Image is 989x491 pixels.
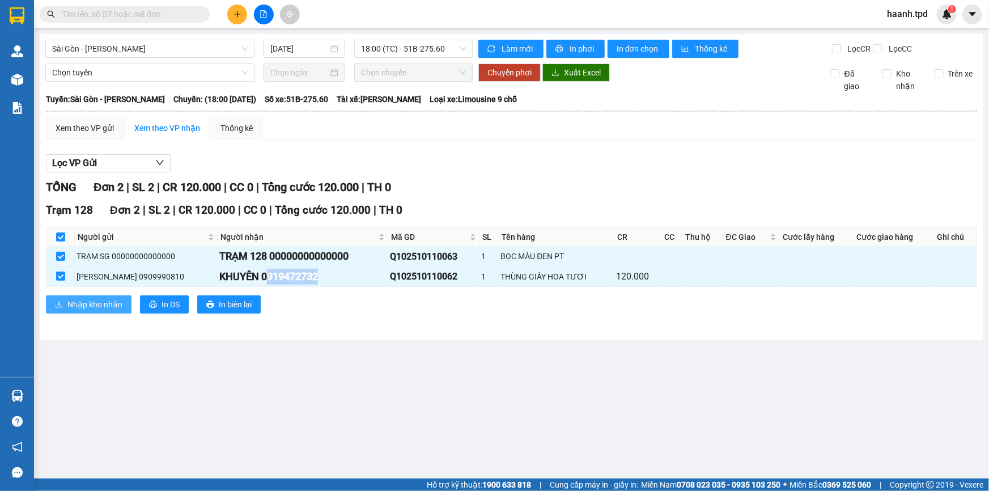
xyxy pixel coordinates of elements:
[783,482,787,487] span: ⚪️
[52,156,97,170] span: Lọc VP Gửi
[238,204,241,217] span: |
[840,67,874,92] span: Đã giao
[564,66,601,79] span: Xuất Excel
[551,69,559,78] span: download
[726,231,768,243] span: ĐC Giao
[155,158,164,167] span: down
[260,10,268,18] span: file-add
[46,154,171,172] button: Lọc VP Gửi
[134,122,200,134] div: Xem theo VP nhận
[10,7,24,24] img: logo-vxr
[391,231,468,243] span: Mã GD
[546,40,605,58] button: printerIn phơi
[617,43,660,55] span: In đơn chọn
[256,180,259,194] span: |
[361,64,466,81] span: Chọn chuyến
[481,270,497,283] div: 1
[219,269,386,285] div: KHUYÊN 0919472732
[220,231,376,243] span: Người nhận
[695,43,729,55] span: Thống kê
[430,93,517,105] span: Loại xe: Limousine 9 chỗ
[108,11,135,23] span: Nhận:
[11,74,23,86] img: warehouse-icon
[55,300,63,310] span: download
[234,10,241,18] span: plus
[132,180,154,194] span: SL 2
[540,479,541,491] span: |
[108,53,190,66] div: 051186000043
[108,10,190,23] div: Quận 10
[230,180,253,194] span: CC 0
[542,64,610,82] button: downloadXuất Excel
[892,67,926,92] span: Kho nhận
[641,479,780,491] span: Miền Nam
[52,40,248,57] span: Sài Gòn - Phương Lâm
[56,122,114,134] div: Xem theo VP gửi
[265,93,328,105] span: Số xe: 51B-275.60
[12,467,23,478] span: message
[62,8,196,20] input: Tìm tên, số ĐT hoặc mã đơn
[157,180,160,194] span: |
[550,479,638,491] span: Cung cấp máy in - giấy in:
[46,204,93,217] span: Trạm 128
[681,45,691,54] span: bar-chart
[967,9,978,19] span: caret-down
[148,204,170,217] span: SL 2
[10,11,27,23] span: Gửi:
[373,204,376,217] span: |
[944,67,978,80] span: Trên xe
[219,298,252,311] span: In biên lai
[942,9,952,19] img: icon-new-feature
[270,43,328,55] input: 11/10/2025
[682,228,723,247] th: Thu hộ
[502,43,534,55] span: Làm mới
[337,93,421,105] span: Tài xế: [PERSON_NAME]
[197,295,261,314] button: printerIn biên lai
[224,180,227,194] span: |
[789,479,871,491] span: Miền Bắc
[227,5,247,24] button: plus
[880,479,881,491] span: |
[173,93,256,105] span: Chuyến: (18:00 [DATE])
[614,228,661,247] th: CR
[78,231,206,243] span: Người gửi
[126,180,129,194] span: |
[262,180,359,194] span: Tổng cước 120.000
[878,7,937,21] span: haanh.tpd
[244,204,266,217] span: CC 0
[822,480,871,489] strong: 0369 525 060
[173,204,176,217] span: |
[46,95,165,104] b: Tuyến: Sài Gòn - [PERSON_NAME]
[52,64,248,81] span: Chọn tuyến
[499,228,614,247] th: Tên hàng
[479,228,499,247] th: SL
[11,390,23,402] img: warehouse-icon
[926,481,934,489] span: copyright
[219,248,386,264] div: TRẠM 128 00000000000000
[12,442,23,452] span: notification
[854,228,934,247] th: Cước giao hàng
[427,479,531,491] span: Hỗ trợ kỹ thuật:
[220,122,253,134] div: Thống kê
[361,40,466,57] span: 18:00 (TC) - 51B-275.60
[10,10,100,23] div: Trạm 128
[950,5,954,13] span: 1
[501,270,612,283] div: THÙNG GIẤY HOA TƯƠI
[555,45,565,54] span: printer
[149,300,157,310] span: printer
[9,74,26,86] span: CR :
[884,43,914,55] span: Lọc CC
[46,180,77,194] span: TỔNG
[280,5,300,24] button: aim
[254,5,274,24] button: file-add
[570,43,596,55] span: In phơi
[843,43,872,55] span: Lọc CR
[46,295,131,314] button: downloadNhập kho nhận
[608,40,669,58] button: In đơn chọn
[11,45,23,57] img: warehouse-icon
[275,204,371,217] span: Tổng cước 120.000
[179,204,235,217] span: CR 120.000
[77,250,215,263] div: TRẠM SG 00000000000000
[362,180,364,194] span: |
[962,5,982,24] button: caret-down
